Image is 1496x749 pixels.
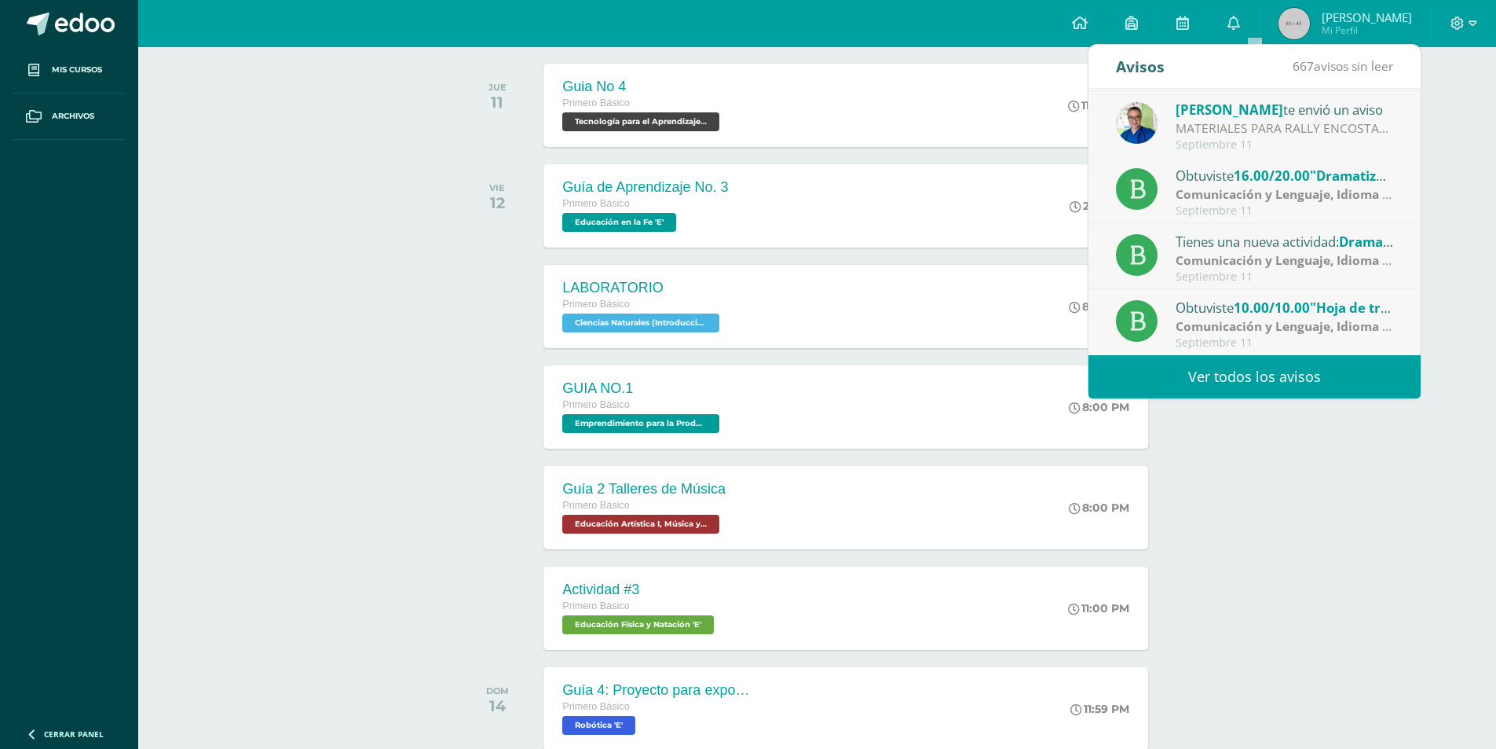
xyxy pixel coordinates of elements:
img: 692ded2a22070436d299c26f70cfa591.png [1116,102,1158,144]
div: DOM [486,685,509,696]
a: Mis cursos [13,47,126,94]
div: 2:00 PM [1070,199,1129,213]
div: Guía 2 Talleres de Música [562,481,726,497]
span: Robótica 'E' [562,716,635,735]
span: avisos sin leer [1293,57,1393,75]
strong: Comunicación y Lenguaje, Idioma Español [1176,252,1430,269]
span: Archivos [52,110,94,123]
div: Septiembre 11 [1176,138,1394,152]
span: Primero Básico [562,97,629,108]
div: Obtuviste en [1176,165,1394,185]
strong: Comunicación y Lenguaje, Idioma Español [1176,318,1430,335]
div: | Zona [1176,252,1394,270]
span: Ciencias Naturales (Introducción a la Biología) 'E' [562,314,719,332]
div: Guía de Aprendizaje No. 3 [562,179,728,196]
div: Actividad #3 [562,582,718,598]
div: 11:00 PM [1068,601,1129,615]
span: Educación Física y Natación 'E' [562,615,714,634]
span: [PERSON_NAME] [1176,101,1283,119]
div: 8:00 PM [1069,299,1129,314]
span: Primero Básico [562,299,629,310]
span: Mis cursos [52,64,102,76]
div: 8:00 PM [1069,501,1129,515]
div: Septiembre 11 [1176,204,1394,218]
span: Primero Básico [562,399,629,410]
div: GUIA NO.1 [562,380,723,397]
span: Primero Básico [562,701,629,712]
span: Cerrar panel [44,729,104,740]
div: Obtuviste en [1176,297,1394,318]
div: te envió un aviso [1176,99,1394,119]
span: 10.00/10.00 [1234,299,1310,317]
span: Tecnología para el Aprendizaje y la Comunicación (Informática) 'E' [562,112,719,131]
span: [PERSON_NAME] [1322,9,1412,25]
span: 16.00/20.00 [1234,167,1310,185]
div: 12 [489,193,505,212]
strong: Comunicación y Lenguaje, Idioma Español [1176,185,1430,203]
div: Guía 4: Proyecto para exposición [562,682,751,699]
div: VIE [489,182,505,193]
span: Primero Básico [562,600,629,611]
div: Septiembre 11 [1176,336,1394,350]
div: 11:59 PM [1070,702,1129,716]
span: Educación Artística I, Música y Danza 'E' [562,515,719,534]
span: Primero Básico [562,198,629,209]
div: | Zona [1176,185,1394,204]
span: Emprendimiento para la Productividad 'E' [562,414,719,433]
div: Avisos [1116,45,1165,88]
div: 8:00 PM [1069,400,1129,414]
div: 11 [488,93,507,112]
div: MATERIALES PARA RALLY ENCOSTALADOS: Buena tardes estimados padres de familia y alumnos, según ind... [1176,119,1394,138]
div: LABORATORIO [562,280,723,296]
a: Archivos [13,94,126,140]
span: Mi Perfil [1322,24,1412,37]
img: 45x45 [1278,8,1310,39]
div: Tienes una nueva actividad: [1176,231,1394,252]
div: Septiembre 11 [1176,270,1394,284]
a: Ver todos los avisos [1088,355,1421,398]
span: Educación en la Fe 'E' [562,213,676,232]
span: 667 [1293,57,1314,75]
span: Primero Básico [562,500,629,511]
div: Guia No 4 [562,79,723,95]
div: | Zona [1176,318,1394,336]
div: JUE [488,82,507,93]
div: 14 [486,696,509,715]
div: 11:00 PM [1068,98,1129,112]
